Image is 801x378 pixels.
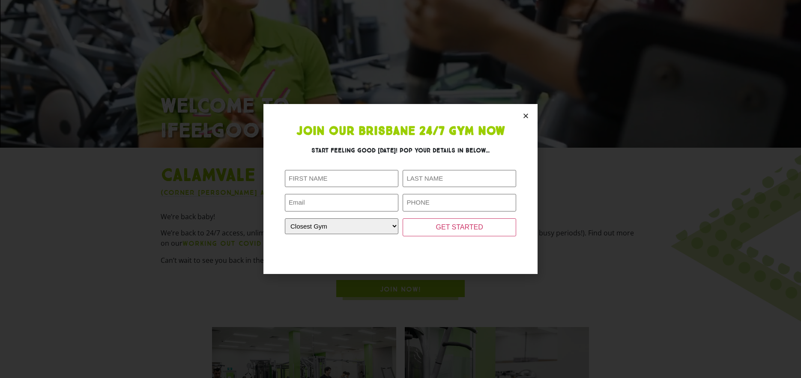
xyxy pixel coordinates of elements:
[403,218,516,236] input: GET STARTED
[403,170,516,188] input: LAST NAME
[285,125,516,137] h1: Join Our Brisbane 24/7 Gym Now
[285,146,516,155] h3: Start feeling good [DATE]! Pop your details in below...
[285,194,398,211] input: Email
[403,194,516,211] input: PHONE
[285,170,398,188] input: FIRST NAME
[523,113,529,119] a: Close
